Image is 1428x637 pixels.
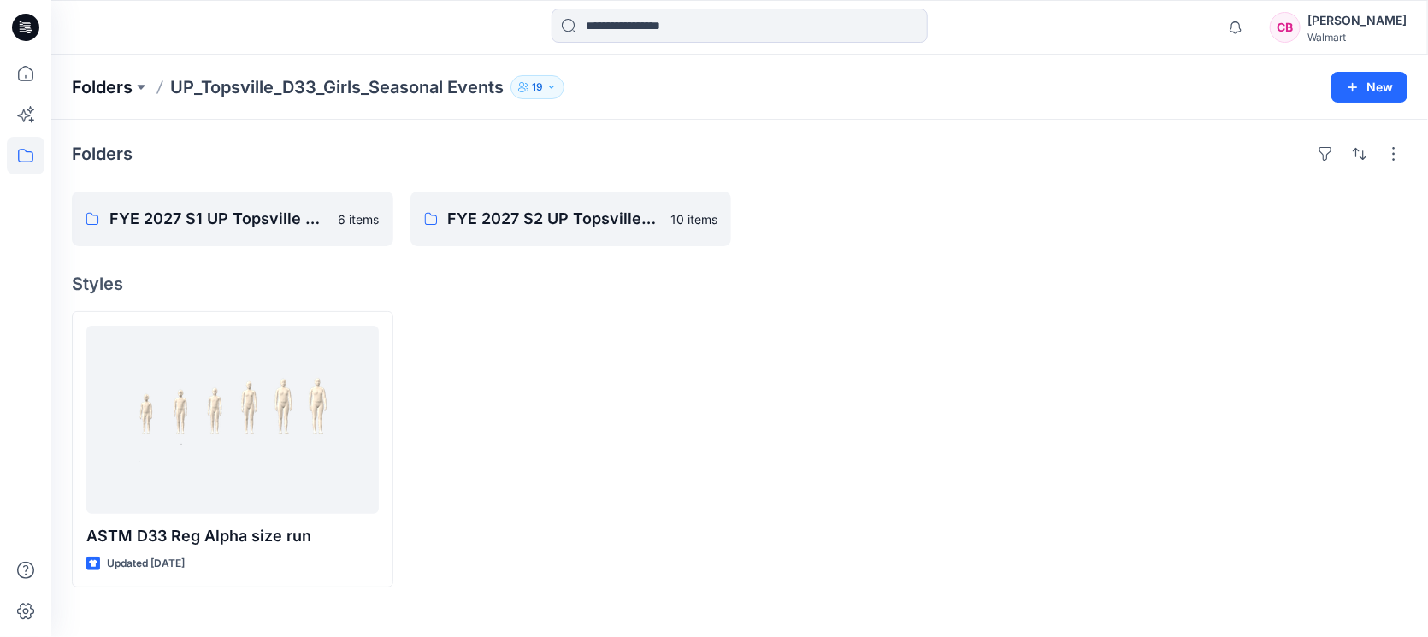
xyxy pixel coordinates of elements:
a: Folders [72,75,133,99]
a: FYE 2027 S2 UP Topsville D33 Girls Seasonal10 items [410,192,732,246]
button: 19 [510,75,564,99]
p: FYE 2027 S1 UP Topsville D33 Girls Seasonal [109,207,328,231]
p: Updated [DATE] [107,555,185,573]
p: FYE 2027 S2 UP Topsville D33 Girls Seasonal [448,207,661,231]
h4: Styles [72,274,1407,294]
h4: Folders [72,144,133,164]
div: Walmart [1307,31,1407,44]
p: ASTM D33 Reg Alpha size run [86,524,379,548]
div: [PERSON_NAME] [1307,10,1407,31]
p: 6 items [339,210,380,228]
button: New [1331,72,1407,103]
div: CB [1270,12,1301,43]
p: 19 [532,78,543,97]
p: UP_Topsville_D33_Girls_Seasonal Events [170,75,504,99]
a: ASTM D33 Reg Alpha size run [86,326,379,514]
a: FYE 2027 S1 UP Topsville D33 Girls Seasonal6 items [72,192,393,246]
p: 10 items [670,210,717,228]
